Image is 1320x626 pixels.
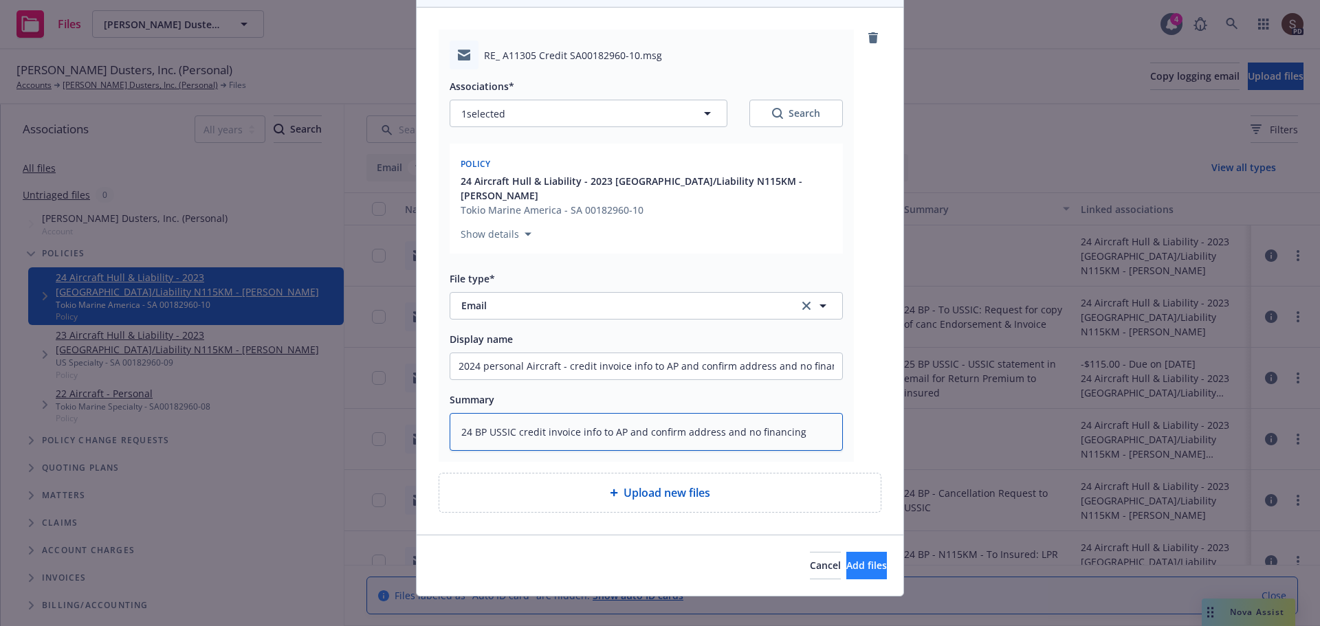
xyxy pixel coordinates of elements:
[461,158,491,170] span: Policy
[450,272,495,285] span: File type*
[772,107,820,120] div: Search
[450,353,842,379] input: Add display name here...
[461,298,780,313] span: Email
[439,473,881,513] div: Upload new files
[772,108,783,119] svg: Search
[749,100,843,127] button: SearchSearch
[450,80,514,93] span: Associations*
[624,484,710,501] span: Upload new files
[461,107,505,121] span: 1 selected
[455,226,537,243] button: Show details
[846,552,887,579] button: Add files
[461,174,835,203] button: 24 Aircraft Hull & Liability - 2023 [GEOGRAPHIC_DATA]/Liability N115KM - [PERSON_NAME]
[461,203,835,217] div: Tokio Marine America - SA 00182960-10
[450,292,843,320] button: Emailclear selection
[798,298,815,314] a: clear selection
[810,552,841,579] button: Cancel
[484,48,662,63] span: RE_ A11305 Credit SA00182960-10.msg
[810,559,841,572] span: Cancel
[450,100,727,127] button: 1selected
[846,559,887,572] span: Add files
[450,413,843,451] textarea: 24 BP USSIC credit invoice info to AP and confirm address and no financing
[450,333,513,346] span: Display name
[865,30,881,46] a: remove
[450,393,494,406] span: Summary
